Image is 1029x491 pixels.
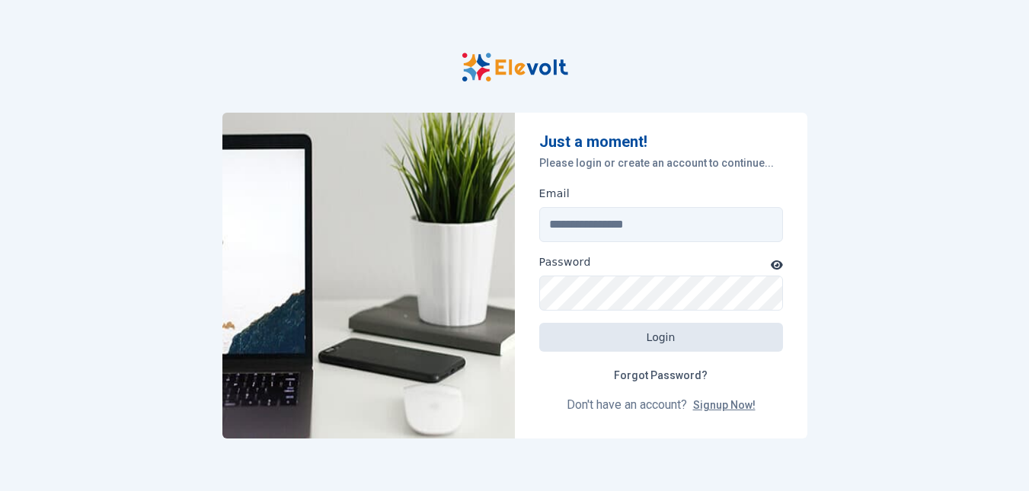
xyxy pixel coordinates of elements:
[539,186,570,201] label: Email
[539,131,783,152] p: Just a moment!
[539,396,783,414] p: Don't have an account?
[539,155,783,171] p: Please login or create an account to continue...
[462,53,568,82] img: Elevolt
[693,399,756,411] a: Signup Now!
[539,323,783,352] button: Login
[222,113,515,438] img: Elevolt
[602,361,720,390] a: Forgot Password?
[539,254,591,269] label: Password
